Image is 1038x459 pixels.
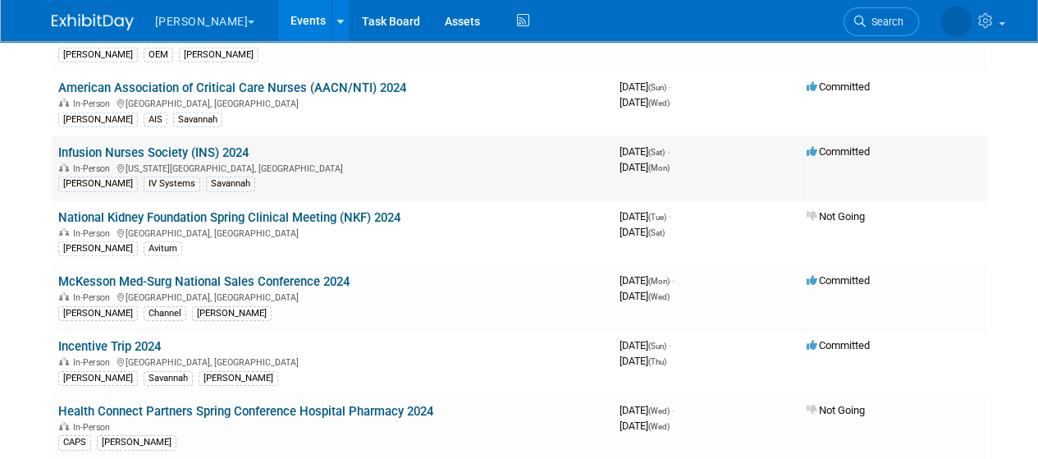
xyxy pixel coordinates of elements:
[620,80,671,93] span: [DATE]
[179,48,258,62] div: [PERSON_NAME]
[58,274,350,289] a: McKesson Med-Surg National Sales Conference 2024
[58,241,138,256] div: [PERSON_NAME]
[58,48,138,62] div: [PERSON_NAME]
[58,80,406,95] a: American Association of Critical Care Nurses (AACN/NTI) 2024
[58,306,138,321] div: [PERSON_NAME]
[206,177,255,191] div: Savannah
[59,292,69,301] img: In-Person Event
[620,96,670,108] span: [DATE]
[620,145,670,158] span: [DATE]
[173,112,222,127] div: Savannah
[144,371,193,386] div: Savannah
[648,99,670,108] span: (Wed)
[648,406,670,415] span: (Wed)
[807,274,870,287] span: Committed
[620,339,671,351] span: [DATE]
[620,210,671,223] span: [DATE]
[667,145,670,158] span: -
[73,228,115,239] span: In-Person
[58,112,138,127] div: [PERSON_NAME]
[648,163,670,172] span: (Mon)
[59,228,69,236] img: In-Person Event
[144,112,167,127] div: AIS
[144,306,186,321] div: Channel
[59,163,69,172] img: In-Person Event
[648,83,666,92] span: (Sun)
[669,339,671,351] span: -
[58,96,606,109] div: [GEOGRAPHIC_DATA], [GEOGRAPHIC_DATA]
[648,213,666,222] span: (Tue)
[669,80,671,93] span: -
[648,228,665,237] span: (Sat)
[866,16,903,28] span: Search
[807,404,865,416] span: Not Going
[620,274,674,287] span: [DATE]
[648,357,666,366] span: (Thu)
[620,161,670,173] span: [DATE]
[199,371,278,386] div: [PERSON_NAME]
[73,422,115,433] span: In-Person
[73,292,115,303] span: In-Person
[58,355,606,368] div: [GEOGRAPHIC_DATA], [GEOGRAPHIC_DATA]
[192,306,272,321] div: [PERSON_NAME]
[807,210,865,223] span: Not Going
[97,435,176,450] div: [PERSON_NAME]
[58,161,606,174] div: [US_STATE][GEOGRAPHIC_DATA], [GEOGRAPHIC_DATA]
[58,145,249,160] a: Infusion Nurses Society (INS) 2024
[52,14,134,30] img: ExhibitDay
[58,371,138,386] div: [PERSON_NAME]
[807,339,870,351] span: Committed
[59,99,69,107] img: In-Person Event
[58,435,91,450] div: CAPS
[144,241,182,256] div: Avitum
[620,404,674,416] span: [DATE]
[940,6,972,37] img: Dawn Brown
[648,292,670,301] span: (Wed)
[844,7,919,36] a: Search
[144,177,200,191] div: IV Systems
[73,99,115,109] span: In-Person
[648,342,666,351] span: (Sun)
[58,290,606,303] div: [GEOGRAPHIC_DATA], [GEOGRAPHIC_DATA]
[58,177,138,191] div: [PERSON_NAME]
[620,355,666,367] span: [DATE]
[58,339,161,354] a: Incentive Trip 2024
[59,422,69,430] img: In-Person Event
[648,277,670,286] span: (Mon)
[58,210,400,225] a: National Kidney Foundation Spring Clinical Meeting (NKF) 2024
[73,163,115,174] span: In-Person
[620,226,665,238] span: [DATE]
[807,80,870,93] span: Committed
[144,48,173,62] div: OEM
[58,226,606,239] div: [GEOGRAPHIC_DATA], [GEOGRAPHIC_DATA]
[669,210,671,223] span: -
[672,274,674,287] span: -
[648,148,665,157] span: (Sat)
[58,404,433,419] a: Health Connect Partners Spring Conference Hospital Pharmacy 2024
[73,357,115,368] span: In-Person
[807,145,870,158] span: Committed
[672,404,674,416] span: -
[59,357,69,365] img: In-Person Event
[620,420,670,432] span: [DATE]
[648,422,670,431] span: (Wed)
[620,290,670,302] span: [DATE]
